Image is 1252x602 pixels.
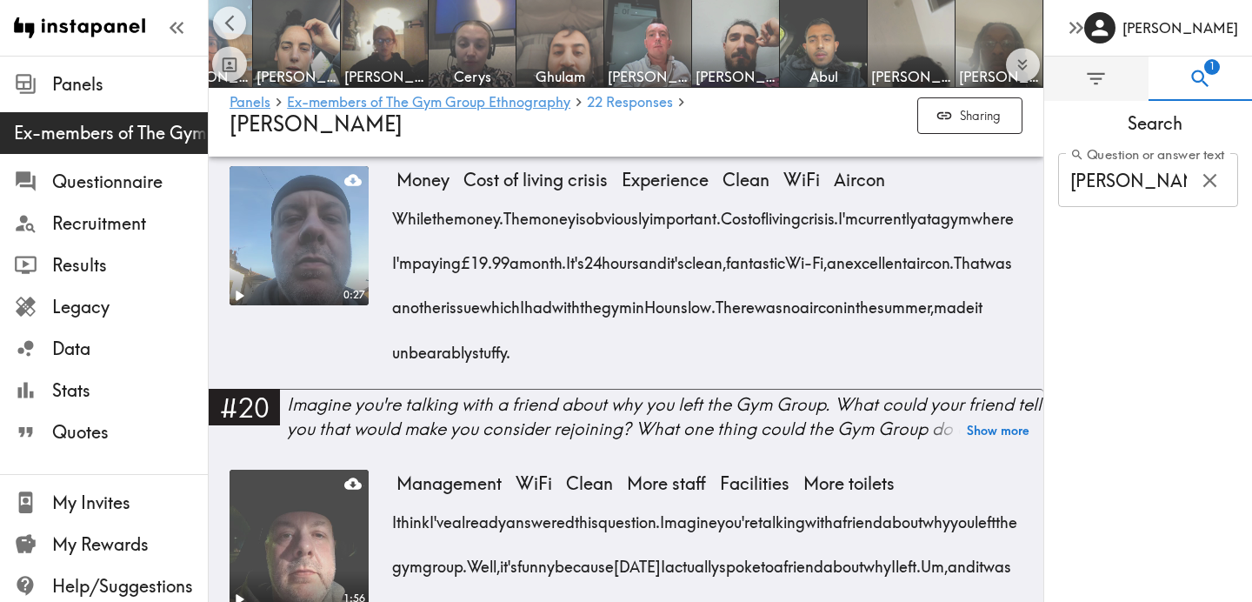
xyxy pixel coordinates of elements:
span: More toilets [796,470,902,498]
span: actually [665,538,719,583]
span: talking [758,494,805,538]
span: Um, [921,538,948,583]
span: [PERSON_NAME] [344,67,424,86]
span: Cost [721,191,752,235]
span: I'm [838,191,858,235]
span: £19.99 [461,235,509,279]
span: question. [598,494,660,538]
a: #20Imagine you're talking with a friend about why you left the Gym Group. What could your friend ... [209,389,1043,456]
span: My Invites [52,491,208,515]
span: issue [446,279,480,324]
span: in [843,279,856,324]
span: at [917,191,931,235]
span: [PERSON_NAME] [230,110,403,137]
a: Ex-members of The Gym Group Ethnography [287,95,570,111]
span: I've [430,494,452,538]
span: Management [390,470,509,498]
span: friend [783,538,823,583]
span: where [971,191,1014,235]
span: gym [602,279,632,324]
span: left [975,494,996,538]
span: made [934,279,975,324]
span: I [661,538,665,583]
span: why [922,494,950,538]
span: Panels [52,72,208,97]
span: crisis. [801,191,838,235]
span: Hounslow. [644,279,716,324]
span: Cost of living crisis [456,166,615,194]
span: summer, [877,279,934,324]
span: was [984,235,1012,279]
a: Panels [230,95,270,111]
span: excellent [845,235,907,279]
span: aircon [800,279,843,324]
span: Stats [52,378,208,403]
span: Questionnaire [52,170,208,194]
span: left. [896,538,921,583]
h6: [PERSON_NAME] [1122,18,1238,37]
span: stuffy. [472,324,510,368]
span: Clean [559,470,620,498]
span: with [805,494,833,538]
span: the [580,279,602,324]
span: Ex-members of The Gym Group Ethnography [14,121,208,145]
span: Question or answer text [1087,145,1225,164]
span: [PERSON_NAME] [959,67,1039,86]
span: friend [842,494,882,538]
span: Facilities [713,470,796,498]
span: a [509,235,519,279]
span: [PERSON_NAME] [256,67,336,86]
span: group. [423,538,467,583]
span: about [823,538,863,583]
span: Well, [467,538,500,583]
span: important. [649,191,721,235]
figure: Play0:27 [230,166,369,305]
span: why [863,538,891,583]
span: Clean [716,166,776,194]
span: It's [566,235,584,279]
span: answered [506,494,575,538]
span: of [752,191,765,235]
span: 1 [1204,59,1220,75]
span: [DATE] [614,538,661,583]
span: My Rewards [52,532,208,557]
span: fantastic [726,235,785,279]
span: was [983,538,1011,583]
span: money [529,191,576,235]
span: you're [717,494,758,538]
span: currently [858,191,917,235]
div: #20 [209,389,280,425]
span: it [976,538,983,583]
span: spoke [719,538,761,583]
span: [PERSON_NAME] [608,67,688,86]
span: it's [667,235,684,279]
span: gym [392,538,423,583]
span: you [950,494,975,538]
span: [PERSON_NAME] [871,67,951,86]
span: month. [519,235,566,279]
span: That [954,235,984,279]
button: Sharing [917,97,1022,135]
span: Ghulam [520,67,600,86]
span: Search [1058,111,1252,136]
span: Recruitment [52,211,208,236]
button: Toggle between responses and questions [212,47,247,82]
span: Results [52,253,208,278]
span: Imagine [660,494,717,538]
span: I [392,494,396,538]
span: another [392,279,446,324]
span: is [576,191,586,235]
span: and [948,538,976,583]
span: I [520,279,524,324]
span: funny [517,538,555,583]
span: living [765,191,801,235]
span: a [833,494,842,538]
button: Filter Responses [1044,57,1149,101]
a: 22 Responses [587,95,673,111]
span: WiFi [509,470,559,498]
span: 24 [584,235,602,279]
span: Filter Responses [1084,67,1108,90]
span: Legacy [52,295,208,319]
span: had [524,279,552,324]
